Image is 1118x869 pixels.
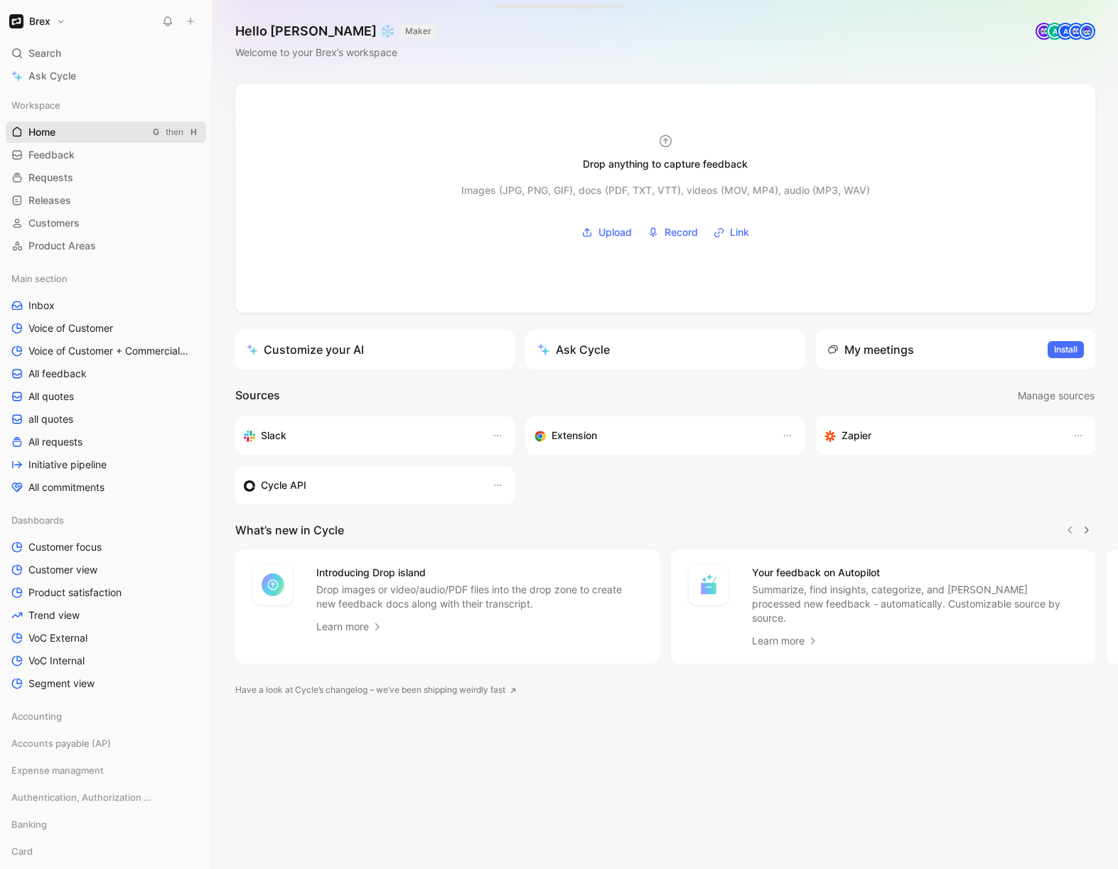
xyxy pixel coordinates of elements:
h2: What’s new in Cycle [235,522,344,539]
div: G [149,125,163,139]
span: All feedback [28,367,87,381]
a: Learn more [752,632,819,649]
img: Brex [9,14,23,28]
h4: Your feedback on Autopilot [752,564,1078,581]
span: Authentication, Authorization & Auditing [11,790,153,804]
div: Card [6,841,206,866]
div: Expense managment [6,760,206,785]
div: Drop anything to capture feedback [583,156,748,173]
a: VoC Internal [6,650,206,671]
a: VoC External [6,627,206,649]
a: Learn more [316,618,383,635]
div: Sync your customers, send feedback and get updates in Slack [244,427,478,444]
a: Ask Cycle [6,65,206,87]
div: Capture feedback from thousands of sources with Zapier (survey results, recordings, sheets, etc). [824,427,1058,444]
span: All commitments [28,480,104,495]
a: Releases [6,190,206,211]
p: Drop images or video/audio/PDF files into the drop zone to create new feedback docs along with th... [316,583,643,611]
span: VoC Internal [28,654,85,668]
span: Install [1054,342,1077,357]
div: then [166,125,183,139]
div: Main sectionInboxVoice of CustomerVoice of Customer + Commercial NRR FeedbackAll feedbackAll quot... [6,268,206,498]
div: Banking [6,814,206,835]
a: All commitments [6,477,206,498]
span: all quotes [28,412,73,426]
div: Main section [6,268,206,289]
a: All requests [6,431,206,453]
button: Link [709,222,754,243]
span: Record [665,224,698,241]
span: Customer focus [28,540,102,554]
span: Card [11,844,33,858]
span: Customers [28,216,80,230]
span: All quotes [28,389,74,404]
div: DashboardsCustomer focusCustomer viewProduct satisfactionTrend viewVoC ExternalVoC InternalSegmen... [6,509,206,694]
span: Accounting [11,709,62,723]
img: avatar [1080,24,1094,38]
a: Inbox [6,295,206,316]
div: Authentication, Authorization & Auditing [6,787,206,808]
div: Authentication, Authorization & Auditing [6,787,206,812]
div: A [1048,24,1062,38]
div: Accounts payable (AP) [6,733,206,754]
div: Dashboards [6,509,206,531]
a: All feedback [6,363,206,384]
div: Workspace [6,95,206,116]
a: Customer view [6,559,206,581]
span: Customer view [28,563,97,577]
div: A [1058,24,1073,38]
span: Feedback [28,148,75,162]
h2: Sources [235,387,280,405]
a: Customize your AI [235,330,515,369]
a: Product Areas [6,235,206,257]
button: Manage sources [1017,387,1095,405]
a: Customer focus [6,536,206,558]
div: Ask Cycle [537,341,610,358]
h4: Introducing Drop island [316,564,643,581]
div: H [186,125,200,139]
a: Product satisfaction [6,582,206,603]
span: Link [730,224,749,241]
button: BrexBrex [6,11,69,31]
a: HomeGthenH [6,122,206,143]
div: Expense managment [6,760,206,781]
h3: Extension [552,427,597,444]
span: Expense managment [11,763,104,777]
a: Segment view [6,673,206,694]
button: Upload [576,222,637,243]
span: VoC External [28,631,87,645]
h3: Slack [261,427,286,444]
div: My meetings [827,341,914,358]
a: Voice of Customer [6,318,206,339]
span: Product Areas [28,239,96,253]
span: Requests [28,171,73,185]
span: Releases [28,193,71,207]
h1: Hello [PERSON_NAME] ❄️ [235,23,436,40]
span: Ask Cycle [28,68,76,85]
h3: Cycle API [261,477,306,494]
button: Ask Cycle [526,330,805,369]
div: Images (JPG, PNG, GIF), docs (PDF, TXT, VTT), videos (MOV, MP4), audio (MP3, WAV) [461,182,870,199]
div: Banking [6,814,206,839]
span: Trend view [28,608,80,622]
div: Capture feedback from anywhere on the web [534,427,768,444]
a: Feedback [6,144,206,166]
div: Welcome to your Brex’s workspace [235,44,436,61]
div: Customize your AI [247,341,364,358]
a: Customers [6,212,206,234]
button: Record [643,222,703,243]
span: Main section [11,271,68,286]
p: Summarize, find insights, categorize, and [PERSON_NAME] processed new feedback - automatically. C... [752,583,1078,625]
span: Search [28,45,61,62]
a: All quotes [6,386,206,407]
a: Voice of Customer + Commercial NRR Feedback [6,340,206,362]
a: Initiative pipeline [6,454,206,475]
span: Voice of Customer [28,321,113,335]
span: Initiative pipeline [28,458,107,472]
span: Dashboards [11,513,64,527]
div: Accounting [6,706,206,727]
div: Accounting [6,706,206,731]
span: All requests [28,435,82,449]
h3: Zapier [842,427,871,444]
span: Banking [11,817,47,831]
